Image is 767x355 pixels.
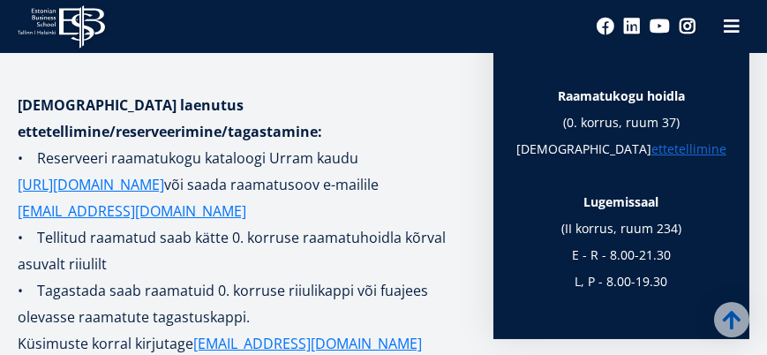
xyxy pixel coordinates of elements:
a: [EMAIL_ADDRESS][DOMAIN_NAME] [18,198,246,224]
p: (0. korrus, ruum 37) [DEMOGRAPHIC_DATA] [511,83,732,162]
p: • Reserveeri raamatukogu kataloogi Urram kaudu või saada raamatusoov e-mailile [18,145,476,224]
a: Facebook [597,18,614,35]
a: Instagram [679,18,696,35]
strong: Raamatukogu hoidla [558,87,685,104]
a: Youtube [650,18,670,35]
strong: [DEMOGRAPHIC_DATA] laenutus ettetellimine/reserveerimine/tagastamine: [18,95,322,141]
p: L, P - 8.00-19.30 [511,268,732,321]
b: (II korrus, ruum 234) [561,220,681,237]
p: • Tellitud raamatud saab kätte 0. korruse raamatuhoidla kõrval asuvalt riiulilt [18,224,476,277]
a: ettetellimine [651,136,726,162]
a: Linkedin [623,18,641,35]
p: E - R - 8.00-21.30 [511,242,732,268]
strong: Lugemissaal [584,193,659,210]
a: [URL][DOMAIN_NAME] [18,171,164,198]
p: • Tagastada saab raamatuid 0. korruse riiulikappi või fuajees olevasse raamatute tagastuskappi. [18,277,476,330]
